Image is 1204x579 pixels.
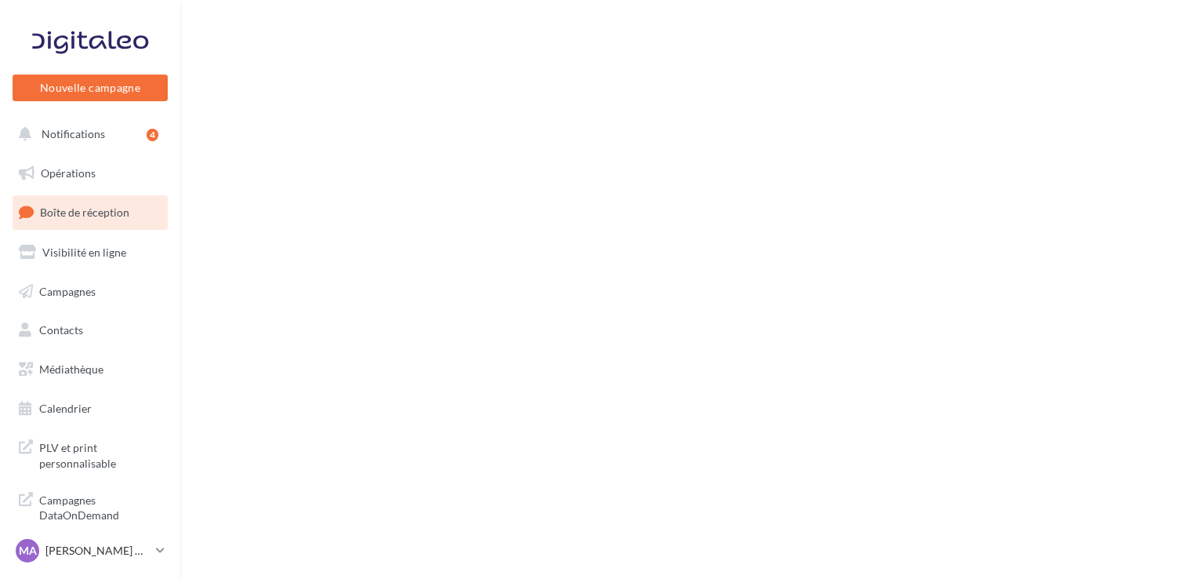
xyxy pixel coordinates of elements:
span: Visibilité en ligne [42,246,126,259]
a: Campagnes [9,275,171,308]
span: Médiathèque [39,362,103,376]
a: Calendrier [9,392,171,425]
span: Notifications [42,127,105,140]
a: Visibilité en ligne [9,236,171,269]
span: Boîte de réception [40,206,129,219]
div: 4 [147,129,158,141]
span: PLV et print personnalisable [39,437,161,471]
span: Campagnes DataOnDemand [39,490,161,523]
a: Opérations [9,157,171,190]
a: Médiathèque [9,353,171,386]
a: Boîte de réception [9,195,171,229]
button: Nouvelle campagne [13,75,168,101]
a: Contacts [9,314,171,347]
span: Opérations [41,166,96,180]
p: [PERSON_NAME] CANALES [45,543,150,559]
span: Calendrier [39,402,92,415]
span: MA [19,543,37,559]
span: Campagnes [39,284,96,297]
span: Contacts [39,323,83,337]
button: Notifications 4 [9,118,165,151]
a: MA [PERSON_NAME] CANALES [13,536,168,566]
a: Campagnes DataOnDemand [9,483,171,530]
a: PLV et print personnalisable [9,431,171,477]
